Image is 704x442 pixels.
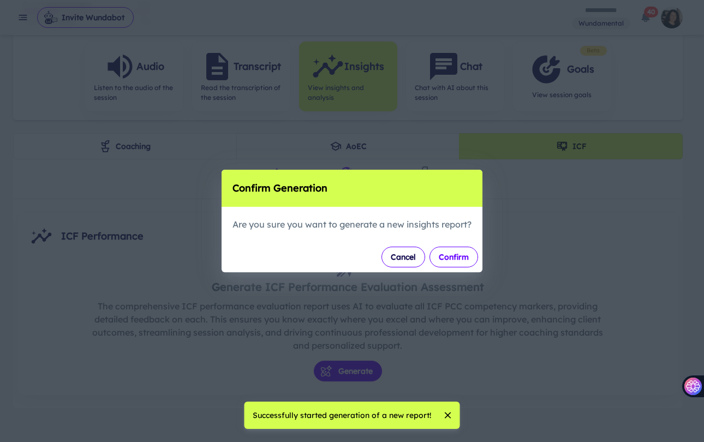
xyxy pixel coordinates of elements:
button: Confirm [429,247,478,267]
h2: Confirm Generation [222,170,482,207]
p: Are you sure you want to generate a new insights report? [232,218,472,231]
button: close [440,408,456,423]
div: Successfully started generation of a new report! [253,405,432,426]
button: Cancel [381,247,425,267]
